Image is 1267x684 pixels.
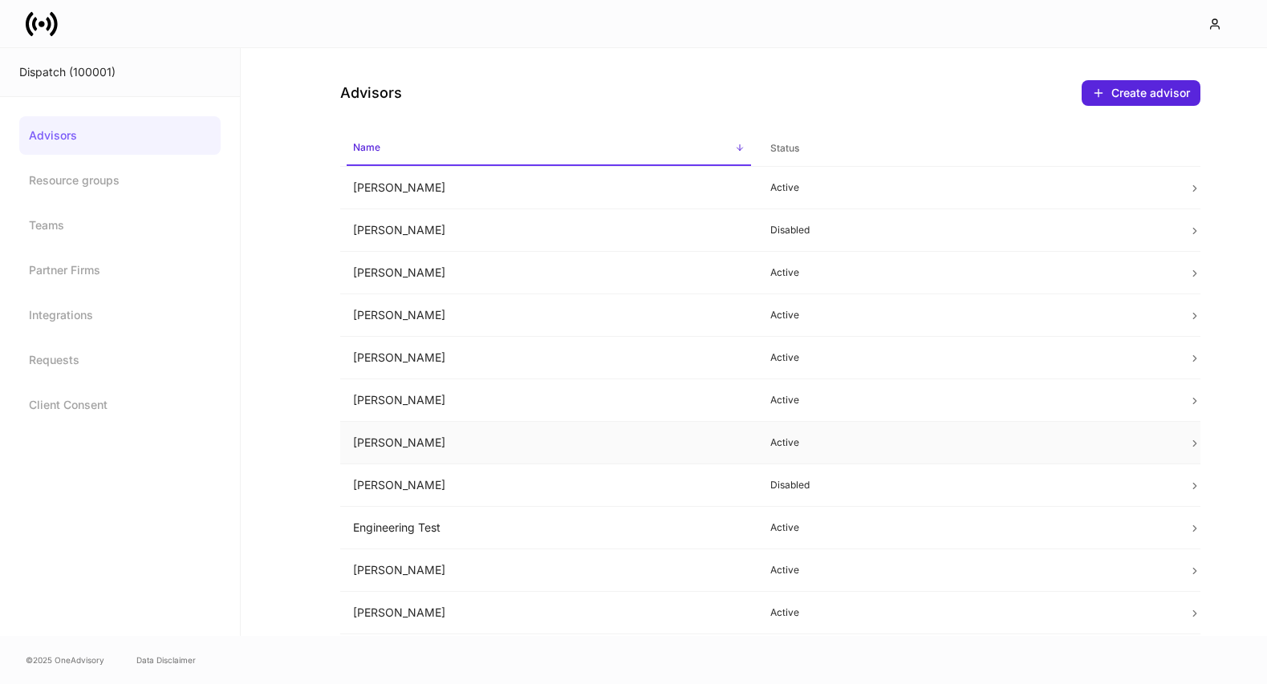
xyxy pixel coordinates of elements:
[340,83,402,103] h4: Advisors
[770,521,1163,534] p: Active
[770,266,1163,279] p: Active
[770,224,1163,237] p: Disabled
[340,294,758,337] td: [PERSON_NAME]
[340,337,758,379] td: [PERSON_NAME]
[347,132,752,166] span: Name
[1111,85,1190,101] div: Create advisor
[19,251,221,289] a: Partner Firms
[1082,80,1200,106] button: Create advisor
[19,296,221,334] a: Integrations
[340,592,758,634] td: [PERSON_NAME]
[340,507,758,549] td: Engineering Test
[770,309,1163,322] p: Active
[770,140,799,156] h6: Status
[340,464,758,507] td: [PERSON_NAME]
[19,206,221,245] a: Teams
[26,654,104,666] span: © 2025 OneAdvisory
[340,422,758,464] td: [PERSON_NAME]
[19,386,221,424] a: Client Consent
[340,634,758,677] td: [PERSON_NAME]
[340,252,758,294] td: [PERSON_NAME]
[340,167,758,209] td: [PERSON_NAME]
[19,161,221,200] a: Resource groups
[770,479,1163,492] p: Disabled
[770,351,1163,364] p: Active
[340,209,758,252] td: [PERSON_NAME]
[770,606,1163,619] p: Active
[770,564,1163,577] p: Active
[770,436,1163,449] p: Active
[19,64,221,80] div: Dispatch (100001)
[353,140,380,155] h6: Name
[340,379,758,422] td: [PERSON_NAME]
[770,181,1163,194] p: Active
[136,654,196,666] a: Data Disclaimer
[19,341,221,379] a: Requests
[770,394,1163,407] p: Active
[19,116,221,155] a: Advisors
[340,549,758,592] td: [PERSON_NAME]
[764,132,1169,165] span: Status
